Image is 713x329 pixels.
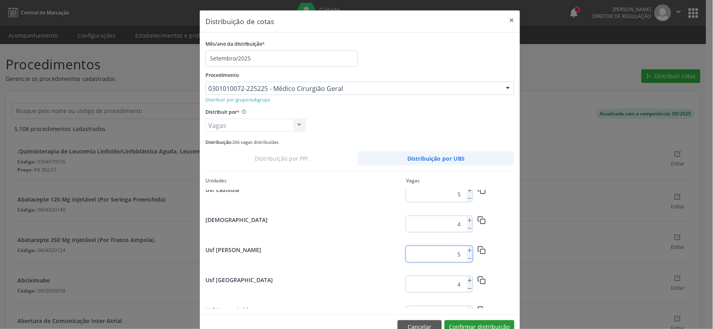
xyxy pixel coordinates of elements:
div: Usf Caxixola [205,186,406,194]
span: Distribuição: [205,139,232,145]
div: [DEMOGRAPHIC_DATA] [205,216,406,224]
label: Procedimento [205,69,239,82]
a: Distribuição por PPI [205,151,358,166]
span: 0301010072-225225 - Médico Cirurgião Geral [208,85,498,93]
small: Distribuir por grupo/subgrupo [205,97,270,103]
a: Distribuir por grupo/subgrupo [205,95,270,103]
div: Unidades [205,177,406,184]
small: 266 vagas distribuídas [205,139,278,145]
ion-icon: help circle outline [240,106,247,115]
div: Usf Varzea Aabb [205,306,406,314]
button: Close [504,10,520,30]
div: Usf [GEOGRAPHIC_DATA] [205,276,406,284]
div: Vagas [406,177,420,184]
h5: Distribuição de cotas [205,16,274,26]
label: Distribuir por [205,106,240,119]
a: Distribuição por UBS [358,151,515,166]
input: Selecione o mês/ano [205,50,358,67]
label: Mês/ano da distribuição [205,38,265,50]
div: Usf [PERSON_NAME] [205,246,406,254]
